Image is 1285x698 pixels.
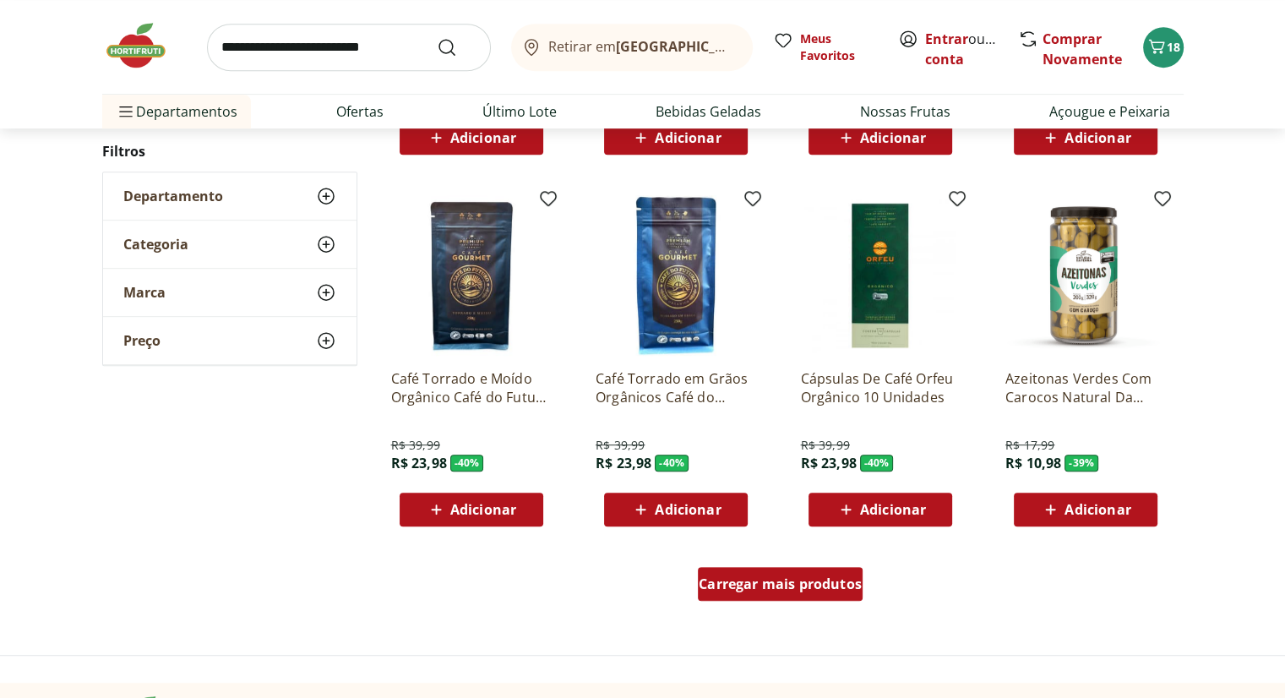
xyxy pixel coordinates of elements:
span: Departamento [123,188,223,205]
button: Submit Search [437,37,477,57]
span: Adicionar [1064,503,1130,516]
button: Categoria [103,221,357,269]
span: R$ 39,99 [800,437,849,454]
span: - 40 % [450,455,484,472]
button: Adicionar [1014,493,1157,526]
a: Nossas Frutas [860,101,950,122]
button: Menu [116,91,136,132]
a: Comprar Novamente [1043,30,1122,68]
span: Adicionar [860,131,926,145]
a: Bebidas Geladas [656,101,761,122]
button: Adicionar [809,493,952,526]
span: 18 [1167,39,1180,55]
a: Azeitonas Verdes Com Carocos Natural Da Terra 200g [1005,369,1166,406]
span: Departamentos [116,91,237,132]
h2: Filtros [102,135,357,169]
a: Açougue e Peixaria [1049,101,1170,122]
button: Adicionar [604,121,748,155]
a: Carregar mais produtos [698,567,863,608]
button: Carrinho [1143,27,1184,68]
button: Preço [103,318,357,365]
img: Café Torrado em Grãos Orgânicos Café do Futuro 250g [596,195,756,356]
button: Adicionar [1014,121,1157,155]
a: Criar conta [925,30,1018,68]
span: Adicionar [655,503,721,516]
button: Marca [103,270,357,317]
button: Adicionar [400,493,543,526]
span: Adicionar [450,131,516,145]
span: Adicionar [860,503,926,516]
span: R$ 17,99 [1005,437,1054,454]
img: Hortifruti [102,20,187,71]
span: R$ 10,98 [1005,454,1061,472]
a: Cápsulas De Café Orfeu Orgânico 10 Unidades [800,369,961,406]
span: Meus Favoritos [800,30,878,64]
span: R$ 39,99 [596,437,645,454]
span: Adicionar [450,503,516,516]
b: [GEOGRAPHIC_DATA]/[GEOGRAPHIC_DATA] [616,37,901,56]
span: Carregar mais produtos [699,577,862,591]
button: Adicionar [604,493,748,526]
span: R$ 23,98 [800,454,856,472]
span: R$ 39,99 [391,437,440,454]
a: Meus Favoritos [773,30,878,64]
span: - 39 % [1064,455,1098,472]
span: Adicionar [1064,131,1130,145]
img: Cápsulas De Café Orfeu Orgânico 10 Unidades [800,195,961,356]
a: Café Torrado e Moído Orgânico Café do Futuro 250g [391,369,552,406]
span: ou [925,29,1000,69]
span: R$ 23,98 [391,454,447,472]
span: R$ 23,98 [596,454,651,472]
span: Categoria [123,237,188,254]
span: Preço [123,333,161,350]
img: Café Torrado e Moído Orgânico Café do Futuro 250g [391,195,552,356]
span: - 40 % [655,455,689,472]
span: Marca [123,285,166,302]
a: Entrar [925,30,968,48]
span: - 40 % [860,455,894,472]
a: Café Torrado em Grãos Orgânicos Café do Futuro 250g [596,369,756,406]
a: Ofertas [336,101,384,122]
button: Adicionar [809,121,952,155]
button: Adicionar [400,121,543,155]
button: Departamento [103,173,357,221]
input: search [207,24,491,71]
span: Adicionar [655,131,721,145]
a: Último Lote [482,101,557,122]
img: Azeitonas Verdes Com Carocos Natural Da Terra 200g [1005,195,1166,356]
span: Retirar em [548,39,735,54]
button: Retirar em[GEOGRAPHIC_DATA]/[GEOGRAPHIC_DATA] [511,24,753,71]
